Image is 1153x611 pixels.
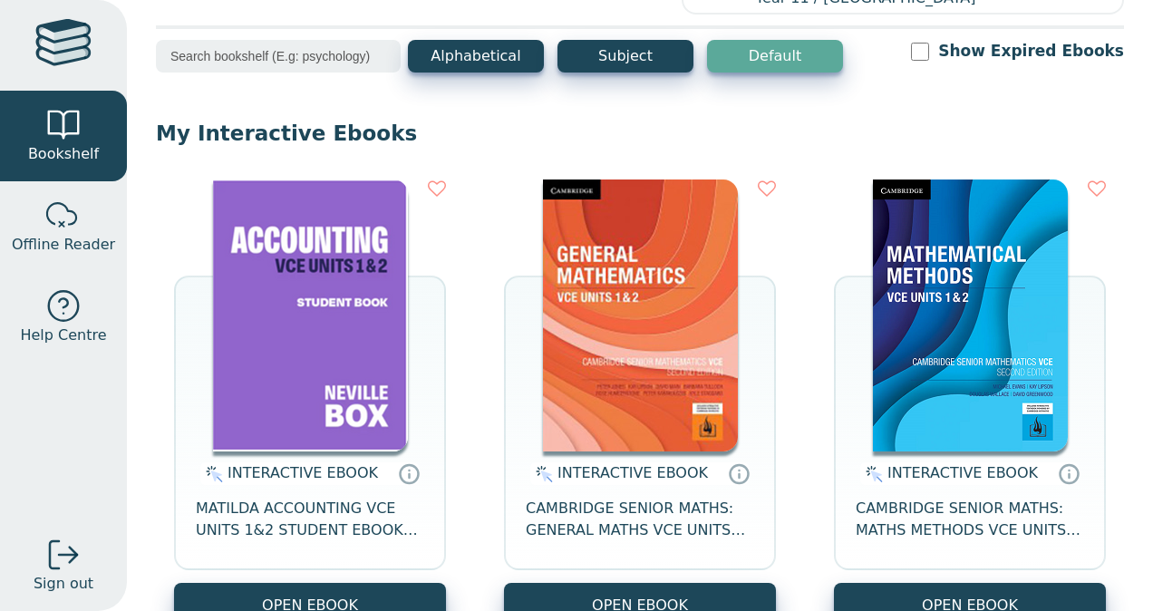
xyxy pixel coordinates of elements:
[398,462,420,484] a: Interactive eBooks are accessed online via the publisher’s portal. They contain interactive resou...
[873,179,1068,451] img: 0b3c2c99-4463-4df4-a628-40244046fa74.png
[557,40,693,73] button: Subject
[543,179,738,451] img: 98e9f931-67be-40f3-b733-112c3181ee3a.jpg
[856,498,1084,541] span: CAMBRIDGE SENIOR MATHS: MATHS METHODS VCE UNITS 1&2 EBOOK 2E
[526,498,754,541] span: CAMBRIDGE SENIOR MATHS: GENERAL MATHS VCE UNITS 1&2 EBOOK 2E
[860,463,883,485] img: interactive.svg
[530,463,553,485] img: interactive.svg
[887,464,1038,481] span: INTERACTIVE EBOOK
[728,462,750,484] a: Interactive eBooks are accessed online via the publisher’s portal. They contain interactive resou...
[34,573,93,595] span: Sign out
[408,40,544,73] button: Alphabetical
[557,464,708,481] span: INTERACTIVE EBOOK
[28,143,99,165] span: Bookshelf
[228,464,378,481] span: INTERACTIVE EBOOK
[12,234,115,256] span: Offline Reader
[156,40,401,73] input: Search bookshelf (E.g: psychology)
[200,463,223,485] img: interactive.svg
[707,40,843,73] button: Default
[213,179,408,451] img: 312a2f21-9c2c-4f8d-b652-a101ededa97b.png
[156,120,1124,147] p: My Interactive Ebooks
[938,40,1124,63] label: Show Expired Ebooks
[1058,462,1080,484] a: Interactive eBooks are accessed online via the publisher’s portal. They contain interactive resou...
[20,325,106,346] span: Help Centre
[196,498,424,541] span: MATILDA ACCOUNTING VCE UNITS 1&2 STUDENT EBOOK 7E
